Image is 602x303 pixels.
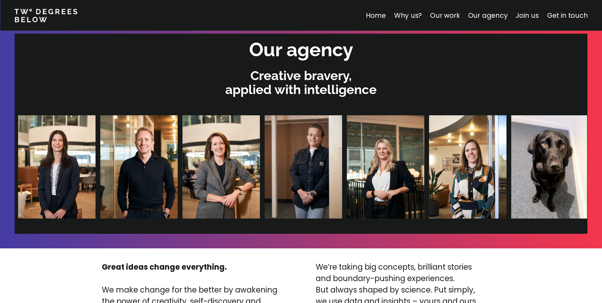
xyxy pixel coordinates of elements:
[249,37,353,63] h2: Our agency
[18,115,95,219] img: Clare
[182,115,260,219] img: Gemma
[430,11,460,20] a: Our work
[468,11,507,20] a: Our agency
[264,115,342,219] img: Dani
[100,115,177,219] img: James
[429,115,506,219] img: Lizzie
[18,69,584,97] p: Creative bravery, applied with intelligence
[347,115,424,219] img: Halina
[394,11,422,20] a: Why us?
[366,11,386,20] a: Home
[547,11,588,20] a: Get in touch
[516,11,539,20] a: Join us
[102,262,227,272] strong: Great ideas change everything.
